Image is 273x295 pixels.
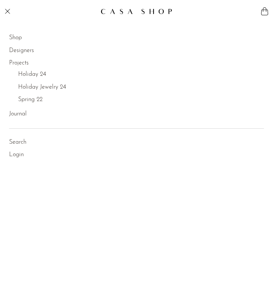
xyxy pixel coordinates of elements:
a: Holiday Jewelry 24 [18,83,66,92]
ul: Projects [9,68,66,106]
a: Holiday 24 [18,70,46,80]
a: Search [9,138,26,147]
a: Journal [9,109,27,119]
a: Login [9,150,24,160]
a: Designers [9,46,34,56]
a: Spring 22 [18,95,43,105]
a: Projects [9,58,29,68]
a: Shop [9,33,22,43]
ul: NEW HEADER MENU [9,32,264,121]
